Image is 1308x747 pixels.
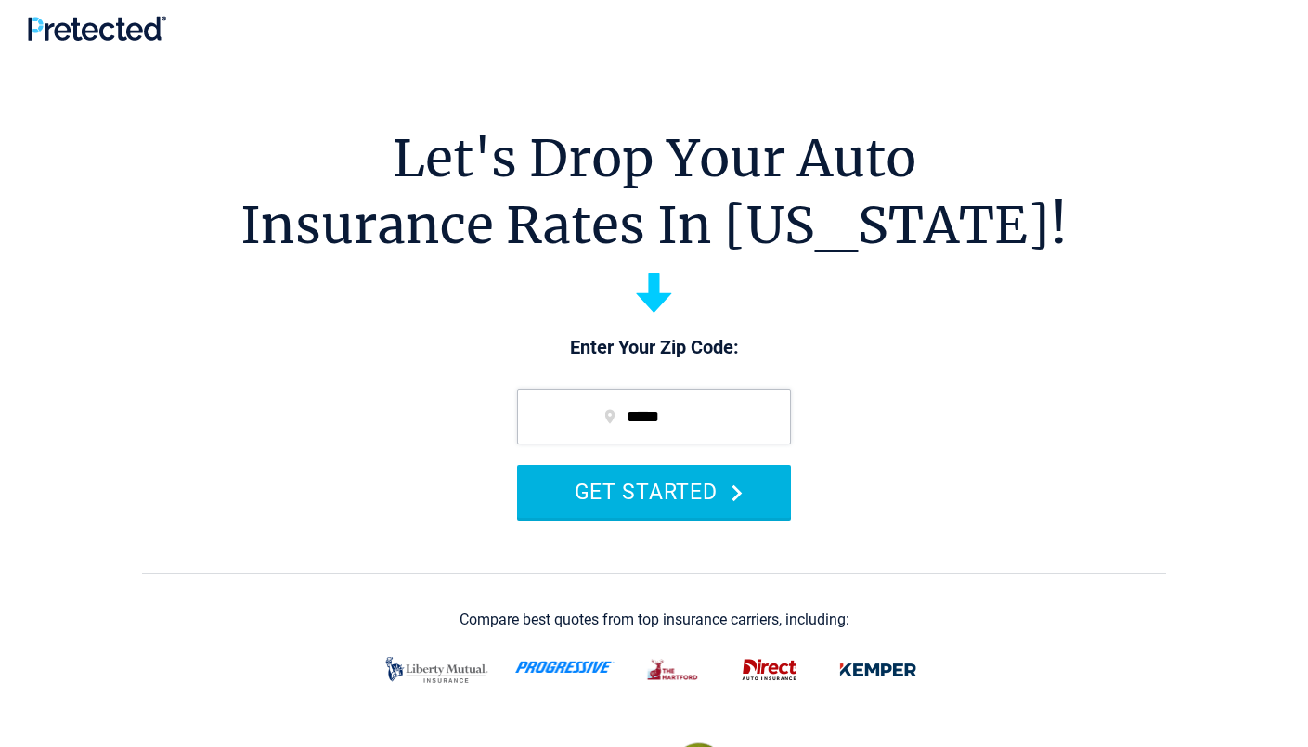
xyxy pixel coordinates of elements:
img: direct [732,650,807,689]
img: Pretected Logo [28,16,166,41]
img: progressive [515,661,615,674]
img: thehartford [637,650,710,689]
img: kemper [829,650,927,689]
img: liberty [381,648,493,692]
h1: Let's Drop Your Auto Insurance Rates In [US_STATE]! [240,125,1068,259]
div: Compare best quotes from top insurance carriers, including: [460,612,849,628]
button: GET STARTED [517,465,791,518]
p: Enter Your Zip Code: [499,335,809,361]
input: zip code [517,389,791,444]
